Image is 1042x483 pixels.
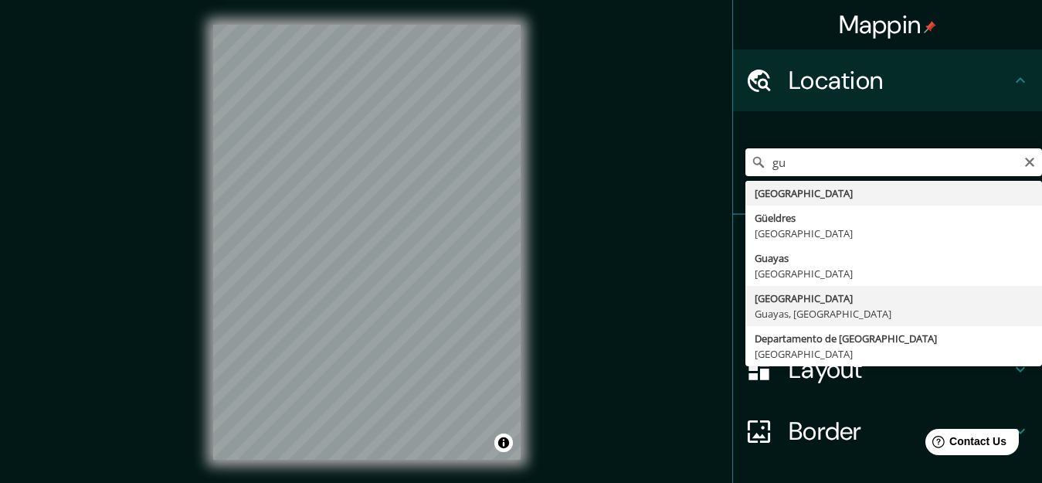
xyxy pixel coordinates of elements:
[755,226,1033,241] div: [GEOGRAPHIC_DATA]
[494,434,513,452] button: Toggle attribution
[733,49,1042,111] div: Location
[789,354,1011,385] h4: Layout
[733,215,1042,277] div: Pins
[755,185,1033,201] div: [GEOGRAPHIC_DATA]
[924,21,936,33] img: pin-icon.png
[755,291,1033,306] div: [GEOGRAPHIC_DATA]
[755,250,1033,266] div: Guayas
[213,25,521,460] canvas: Map
[755,331,1033,346] div: Departamento de [GEOGRAPHIC_DATA]
[755,306,1033,321] div: Guayas, [GEOGRAPHIC_DATA]
[755,346,1033,362] div: [GEOGRAPHIC_DATA]
[789,65,1011,96] h4: Location
[733,338,1042,400] div: Layout
[905,423,1025,466] iframe: Help widget launcher
[755,266,1033,281] div: [GEOGRAPHIC_DATA]
[733,400,1042,462] div: Border
[755,210,1033,226] div: Güeldres
[733,277,1042,338] div: Style
[745,148,1042,176] input: Pick your city or area
[789,416,1011,447] h4: Border
[1023,154,1036,168] button: Clear
[839,9,937,40] h4: Mappin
